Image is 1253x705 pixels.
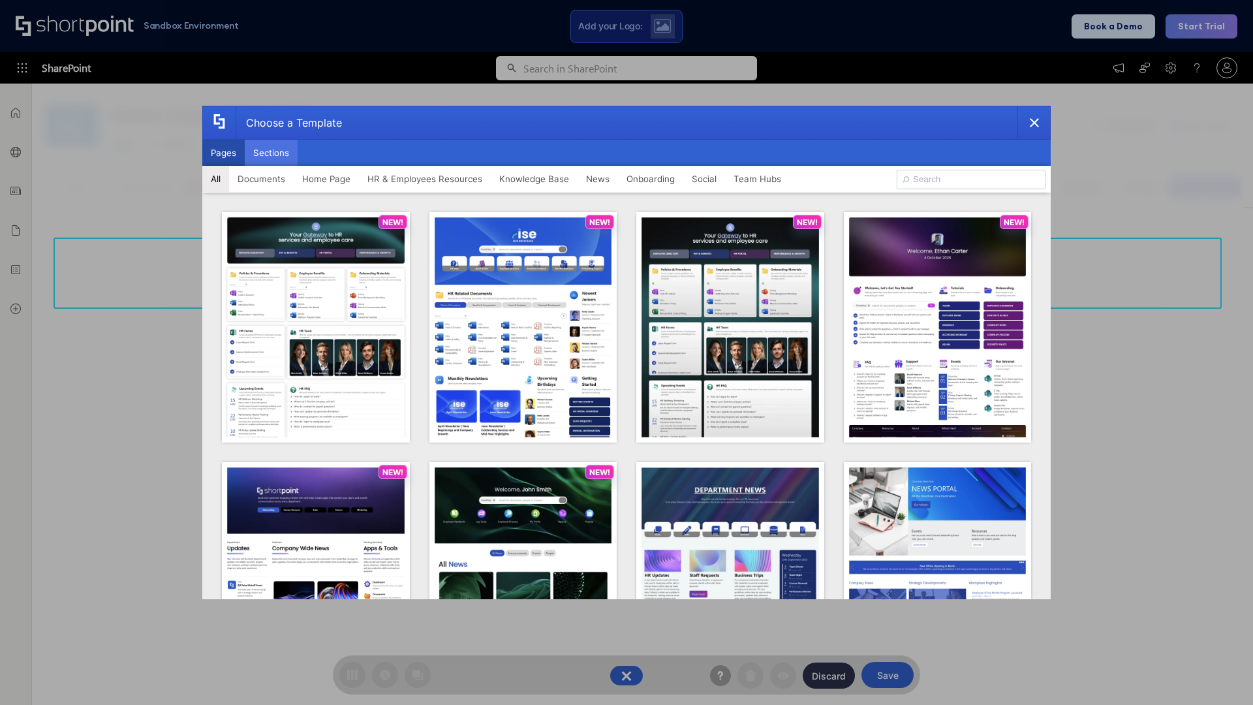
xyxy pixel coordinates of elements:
button: Team Hubs [725,166,790,192]
p: NEW! [797,217,818,227]
button: All [202,166,229,192]
button: Documents [229,166,294,192]
button: Home Page [294,166,359,192]
p: NEW! [382,217,403,227]
div: Choose a Template [236,106,342,139]
button: Onboarding [618,166,683,192]
p: NEW! [1004,217,1025,227]
button: HR & Employees Resources [359,166,491,192]
button: Knowledge Base [491,166,578,192]
button: Social [683,166,725,192]
iframe: Chat Widget [1188,642,1253,705]
p: NEW! [589,467,610,477]
input: Search [897,170,1045,189]
p: NEW! [382,467,403,477]
p: NEW! [589,217,610,227]
button: Pages [202,140,245,166]
button: News [578,166,618,192]
div: template selector [202,106,1051,599]
button: Sections [245,140,298,166]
